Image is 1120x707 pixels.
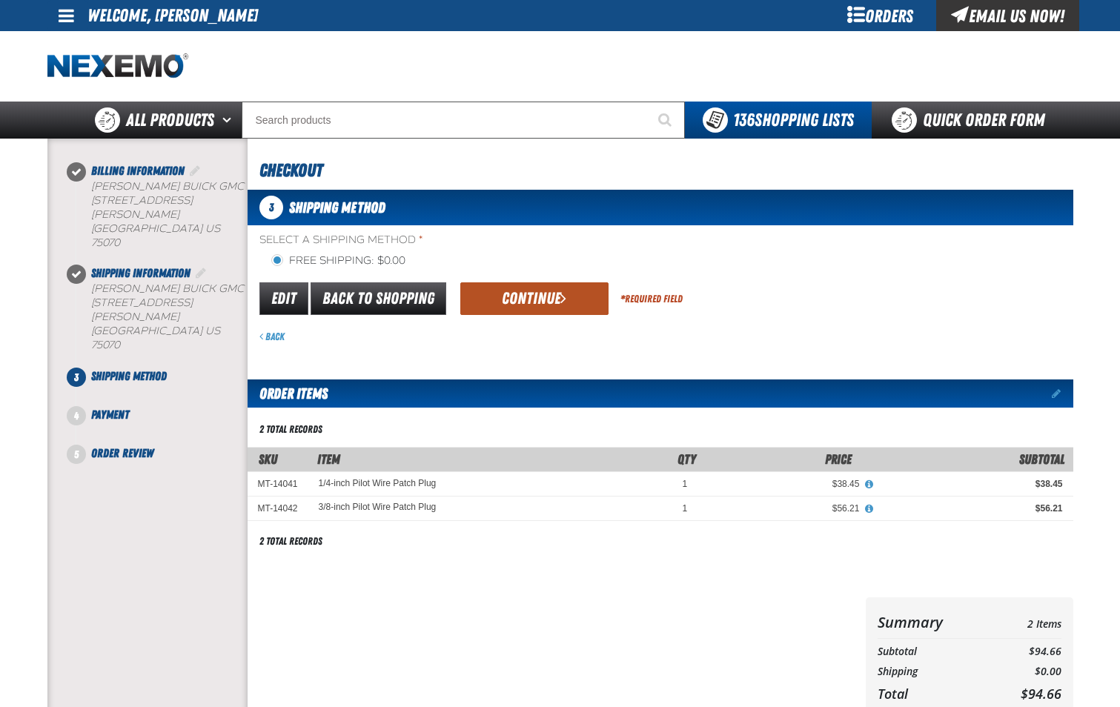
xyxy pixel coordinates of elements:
span: [STREET_ADDRESS] [91,194,193,207]
span: Select a Shipping Method [259,233,1073,248]
li: Shipping Information. Step 2 of 5. Completed [76,265,248,367]
th: Subtotal [878,642,991,662]
span: Shipping Information [91,266,190,280]
div: $38.45 [880,478,1062,490]
span: US [205,222,220,235]
span: All Products [126,107,214,133]
span: Price [825,451,852,467]
span: [PERSON_NAME] [91,311,179,323]
div: $38.45 [708,478,859,490]
a: Quick Order Form [872,102,1073,139]
span: Shipping Method [91,369,167,383]
input: Free Shipping: $0.00 [271,254,283,266]
nav: Checkout steps. Current step is Shipping Method. Step 3 of 5 [65,162,248,462]
th: Total [878,682,991,706]
strong: 136 [733,110,755,130]
div: $56.21 [880,502,1062,514]
li: Billing Information. Step 1 of 5. Completed [76,162,248,265]
div: Required Field [620,292,683,306]
a: Edit items [1052,388,1073,399]
span: $94.66 [1021,685,1061,703]
li: Payment. Step 4 of 5. Not Completed [76,406,248,445]
span: [PERSON_NAME] [91,208,179,221]
button: View All Prices for 1/4-inch Pilot Wire Patch Plug [859,478,878,491]
label: Free Shipping: $0.00 [271,254,405,268]
a: Back [259,331,285,342]
td: MT-14041 [248,471,308,496]
button: Start Searching [648,102,685,139]
a: Edit [259,282,308,315]
span: [PERSON_NAME] Buick GMC [91,282,244,295]
a: Edit Billing Information [188,164,202,178]
span: Payment [91,408,129,422]
button: Open All Products pages [217,102,242,139]
span: [PERSON_NAME] Buick GMC [91,180,244,193]
bdo: 75070 [91,236,120,249]
th: Shipping [878,662,991,682]
span: US [205,325,220,337]
bdo: 75070 [91,339,120,351]
td: $94.66 [990,642,1061,662]
td: $0.00 [990,662,1061,682]
a: 1/4-inch Pilot Wire Patch Plug [319,478,437,488]
span: Order Review [91,446,153,460]
div: 2 total records [259,534,322,548]
button: You have 136 Shopping Lists. Open to view details [685,102,872,139]
button: Continue [460,282,609,315]
a: Edit Shipping Information [193,266,208,280]
button: View All Prices for 3/8-inch Pilot Wire Patch Plug [859,502,878,516]
td: 2 Items [990,609,1061,635]
span: Qty [677,451,696,467]
td: MT-14042 [248,497,308,521]
span: Billing Information [91,164,185,178]
span: [STREET_ADDRESS] [91,296,193,309]
div: $56.21 [708,502,859,514]
a: 3/8-inch Pilot Wire Patch Plug [319,502,437,513]
li: Order Review. Step 5 of 5. Not Completed [76,445,248,462]
a: Back to Shopping [311,282,446,315]
span: Checkout [259,160,322,181]
span: 3 [67,368,86,387]
h2: Order Items [248,379,328,408]
span: [GEOGRAPHIC_DATA] [91,222,202,235]
span: 4 [67,406,86,425]
span: 3 [259,196,283,219]
span: 1 [683,503,688,514]
th: Summary [878,609,991,635]
span: Subtotal [1019,451,1064,467]
a: Home [47,53,188,79]
img: Nexemo logo [47,53,188,79]
span: Shipping Method [289,199,385,216]
input: Search [242,102,685,139]
div: 2 total records [259,422,322,437]
li: Shipping Method. Step 3 of 5. Not Completed [76,368,248,406]
a: SKU [259,451,277,467]
span: Shopping Lists [733,110,854,130]
span: 1 [683,479,688,489]
span: [GEOGRAPHIC_DATA] [91,325,202,337]
span: Item [317,451,340,467]
span: 5 [67,445,86,464]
